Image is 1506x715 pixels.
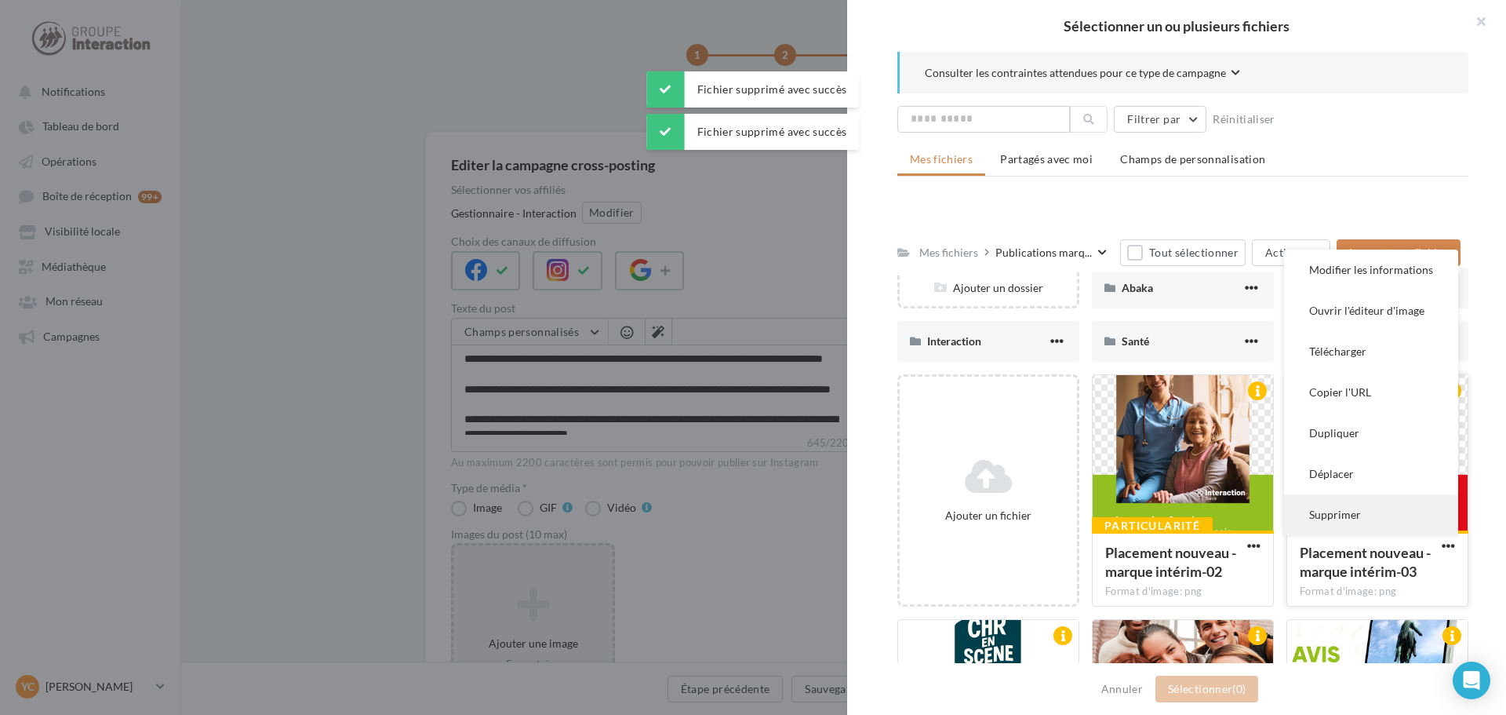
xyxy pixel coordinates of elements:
[1284,250,1458,290] button: Modifier les informations
[1284,454,1458,494] button: Déplacer
[1252,239,1330,266] button: Actions
[1155,676,1258,702] button: Sélectionner(0)
[925,65,1226,81] span: Consulter les contraintes attendues pour ce type de campagne
[1105,585,1260,599] div: Format d'image: png
[647,114,860,150] div: Fichier supprimé avec succès
[1206,110,1282,129] button: Réinitialiser
[1232,682,1246,695] span: (0)
[925,64,1240,84] button: Consulter les contraintes attendues pour ce type de campagne
[910,152,973,166] span: Mes fichiers
[1122,281,1153,294] span: Abaka
[1092,517,1213,534] div: Particularité
[1284,331,1458,372] button: Télécharger
[919,245,978,261] div: Mes fichiers
[995,245,1092,261] span: Publications marq...
[1284,372,1458,413] button: Copier l'URL
[1120,239,1246,266] button: Tout sélectionner
[900,280,1077,296] div: Ajouter un dossier
[1095,680,1149,699] button: Annuler
[1300,585,1455,599] div: Format d'image: png
[1105,544,1236,580] span: Placement nouveau - marque intérim-02
[1284,494,1458,535] button: Supprimer
[872,19,1481,33] h2: Sélectionner un ou plusieurs fichiers
[1453,662,1490,699] div: Open Intercom Messenger
[1000,152,1093,166] span: Partagés avec moi
[1300,544,1431,580] span: Placement nouveau - marque intérim-03
[1284,413,1458,454] button: Dupliquer
[906,508,1071,523] div: Ajouter un fichier
[927,334,981,348] span: Interaction
[1120,152,1265,166] span: Champs de personnalisation
[1114,106,1206,133] button: Filtrer par
[1265,246,1304,259] span: Actions
[647,71,860,108] div: Fichier supprimé avec succès
[1337,239,1461,266] button: Importer un fichier
[1122,334,1149,348] span: Santé
[1284,290,1458,331] button: Ouvrir l'éditeur d'image
[1349,246,1448,259] span: Importer un fichier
